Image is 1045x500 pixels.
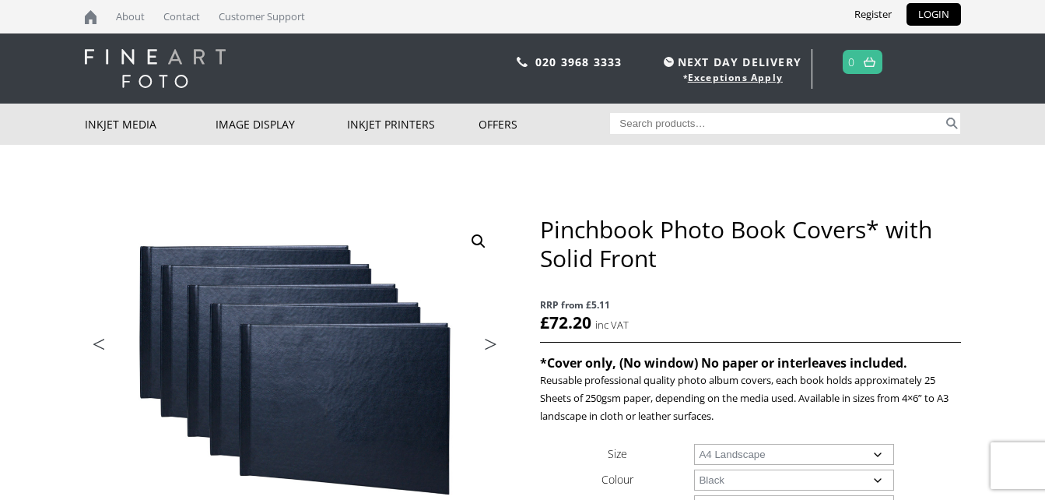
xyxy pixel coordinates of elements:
a: 0 [848,51,855,73]
a: Inkjet Media [85,104,216,145]
a: Inkjet Printers [347,104,479,145]
p: Reusable professional quality photo album covers, each book holds approximately 25 Sheets of 250g... [540,371,960,425]
img: phone.svg [517,57,528,67]
a: Exceptions Apply [688,71,783,84]
button: Search [943,113,961,134]
label: Colour [601,472,633,487]
img: time.svg [664,57,674,67]
span: RRP from £5.11 [540,296,960,314]
h1: Pinchbook Photo Book Covers* with Solid Front [540,215,960,273]
a: 020 3968 3333 [535,55,622,69]
img: basket.svg [864,57,875,67]
a: LOGIN [906,3,961,26]
a: Register [843,3,903,26]
img: logo-white.svg [85,49,226,88]
span: £ [540,312,549,333]
a: Offers [479,104,610,145]
label: Size [608,446,627,461]
bdi: 72.20 [540,312,591,333]
h4: *Cover only, (No window) No paper or interleaves included. [540,354,960,371]
input: Search products… [610,113,943,134]
a: View full-screen image gallery [465,227,493,255]
span: NEXT DAY DELIVERY [660,53,801,71]
a: Image Display [216,104,347,145]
